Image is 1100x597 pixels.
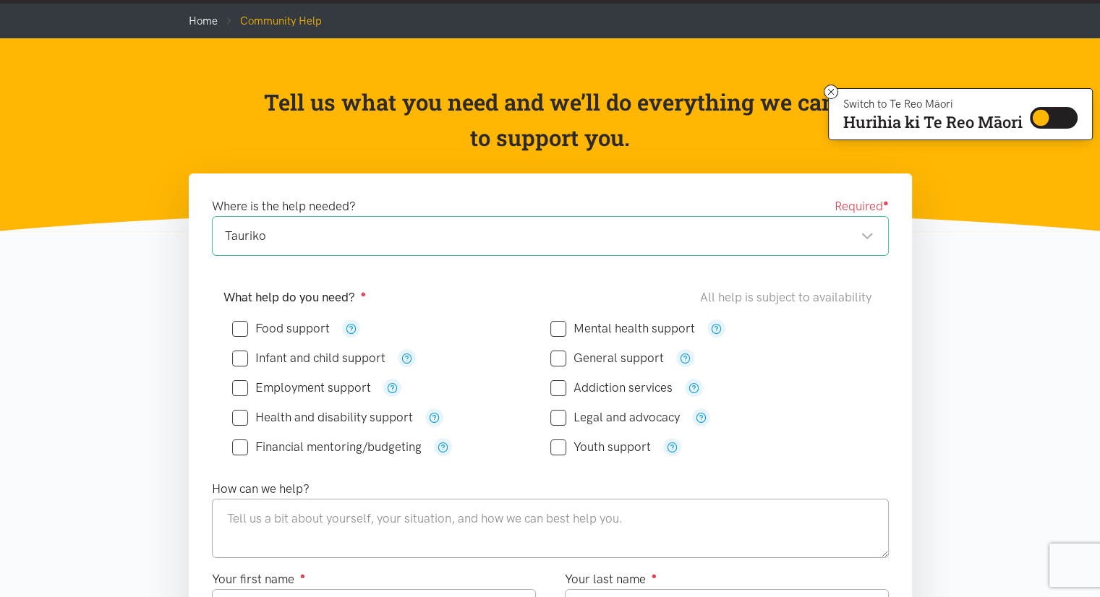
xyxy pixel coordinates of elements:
label: What help do you need? [223,288,367,307]
li: Community Help [218,12,322,30]
label: Food support [232,322,330,335]
p: Tell us what you need and we’ll do everything we can to support you. [263,85,837,156]
span: Required [835,197,889,216]
label: Employment support [232,382,371,394]
label: Addiction services [550,382,673,394]
sup: ● [883,197,889,208]
p: Switch to Te Reo Māori [843,100,1023,108]
a: Home [189,14,218,27]
div: All help is subject to availability [700,288,877,307]
label: Where is the help needed? [212,197,356,216]
label: Legal and advocacy [550,411,680,424]
label: Infant and child support [232,352,385,364]
label: Health and disability support [232,411,413,424]
sup: ● [652,570,657,581]
sup: ● [361,288,367,299]
label: Financial mentoring/budgeting [232,441,422,453]
p: Hurihia ki Te Reo Māori [843,116,1023,129]
label: How can we help? [212,479,310,499]
label: General support [550,352,664,364]
label: Your last name [565,570,657,589]
sup: ● [300,570,306,581]
label: Mental health support [550,322,695,335]
label: Your first name [212,570,306,589]
label: Youth support [550,441,651,453]
div: Tauriko [225,226,874,246]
